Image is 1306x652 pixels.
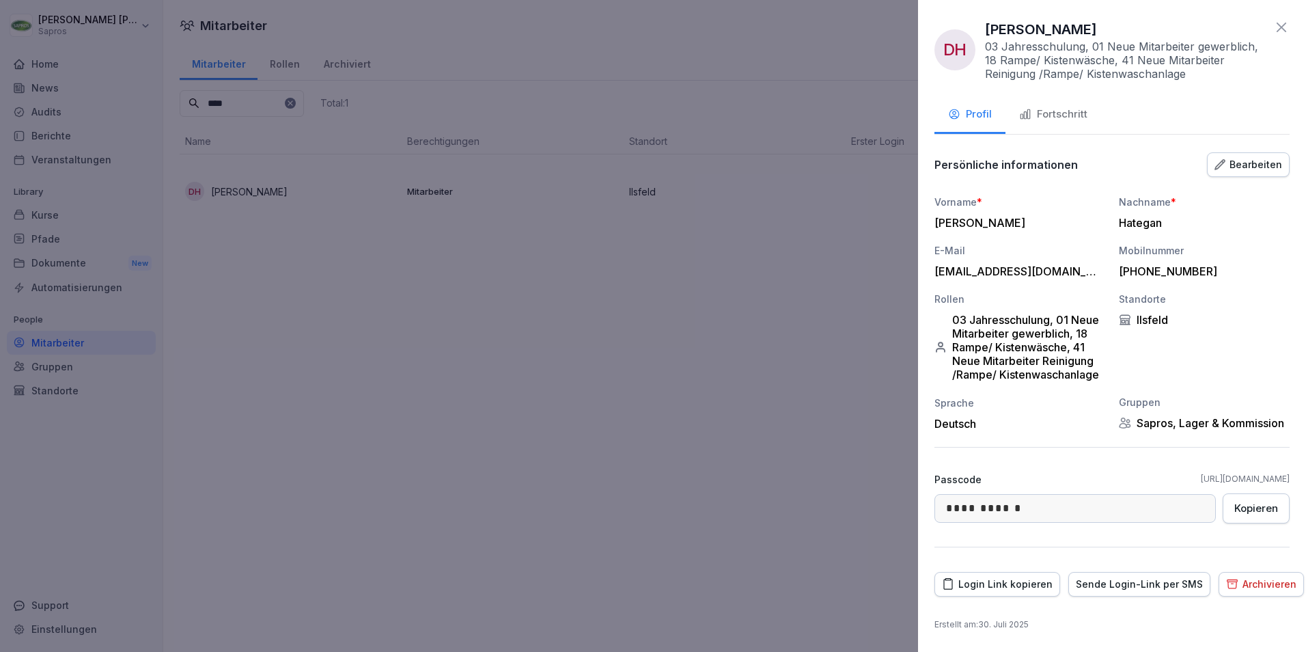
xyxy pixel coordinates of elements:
div: Sende Login-Link per SMS [1076,577,1203,592]
div: Gruppen [1119,395,1290,409]
div: Fortschritt [1019,107,1087,122]
div: [PHONE_NUMBER] [1119,264,1283,278]
button: Archivieren [1219,572,1304,597]
button: Profil [934,97,1005,134]
button: Sende Login-Link per SMS [1068,572,1210,597]
div: E-Mail [934,243,1105,258]
div: 03 Jahresschulung, 01 Neue Mitarbeiter gewerblich, 18 Rampe/ Kistenwäsche, 41 Neue Mitarbeiter Re... [934,313,1105,381]
div: Ilsfeld [1119,313,1290,327]
a: [URL][DOMAIN_NAME] [1201,473,1290,485]
div: [PERSON_NAME] [934,216,1098,230]
div: Nachname [1119,195,1290,209]
div: Sapros, Lager & Kommission [1119,416,1290,430]
div: Vorname [934,195,1105,209]
div: Profil [948,107,992,122]
div: Mobilnummer [1119,243,1290,258]
p: Erstellt am : 30. Juli 2025 [934,619,1290,631]
button: Fortschritt [1005,97,1101,134]
button: Login Link kopieren [934,572,1060,597]
div: Deutsch [934,417,1105,431]
div: Rollen [934,292,1105,306]
button: Bearbeiten [1207,152,1290,177]
div: Standorte [1119,292,1290,306]
div: Login Link kopieren [942,577,1053,592]
p: 03 Jahresschulung, 01 Neue Mitarbeiter gewerblich, 18 Rampe/ Kistenwäsche, 41 Neue Mitarbeiter Re... [985,40,1266,81]
p: Passcode [934,472,982,487]
div: [EMAIL_ADDRESS][DOMAIN_NAME] [934,264,1098,278]
button: Kopieren [1223,493,1290,524]
div: Hategan [1119,216,1283,230]
div: Archivieren [1226,577,1296,592]
div: Kopieren [1234,501,1278,516]
div: Bearbeiten [1214,157,1282,172]
p: [PERSON_NAME] [985,19,1097,40]
div: Sprache [934,396,1105,410]
p: Persönliche informationen [934,158,1078,172]
div: DH [934,29,975,70]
